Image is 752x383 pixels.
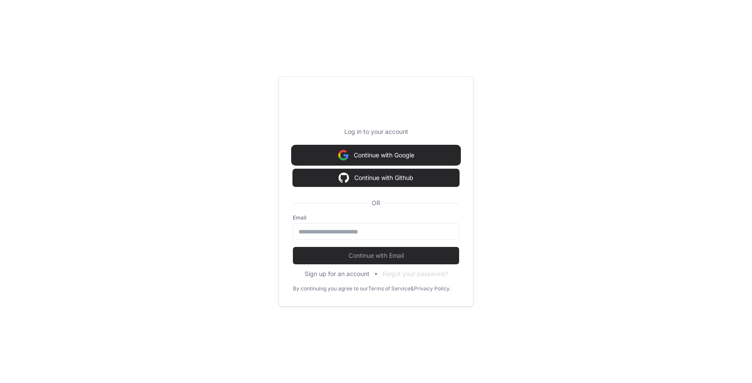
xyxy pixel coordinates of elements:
a: Privacy Policy. [414,285,450,292]
button: Sign up for an account [305,270,369,278]
p: Log in to your account [293,127,459,136]
div: & [410,285,414,292]
button: Continue with Email [293,247,459,264]
img: Sign in with google [338,147,349,164]
span: Continue with Email [293,251,459,260]
div: By continuing you agree to our [293,285,368,292]
a: Terms of Service [368,285,410,292]
button: Continue with Github [293,169,459,187]
button: Forgot your password? [383,270,448,278]
img: Sign in with google [339,169,349,187]
label: Email [293,214,459,221]
button: Continue with Google [293,147,459,164]
span: OR [368,199,384,207]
